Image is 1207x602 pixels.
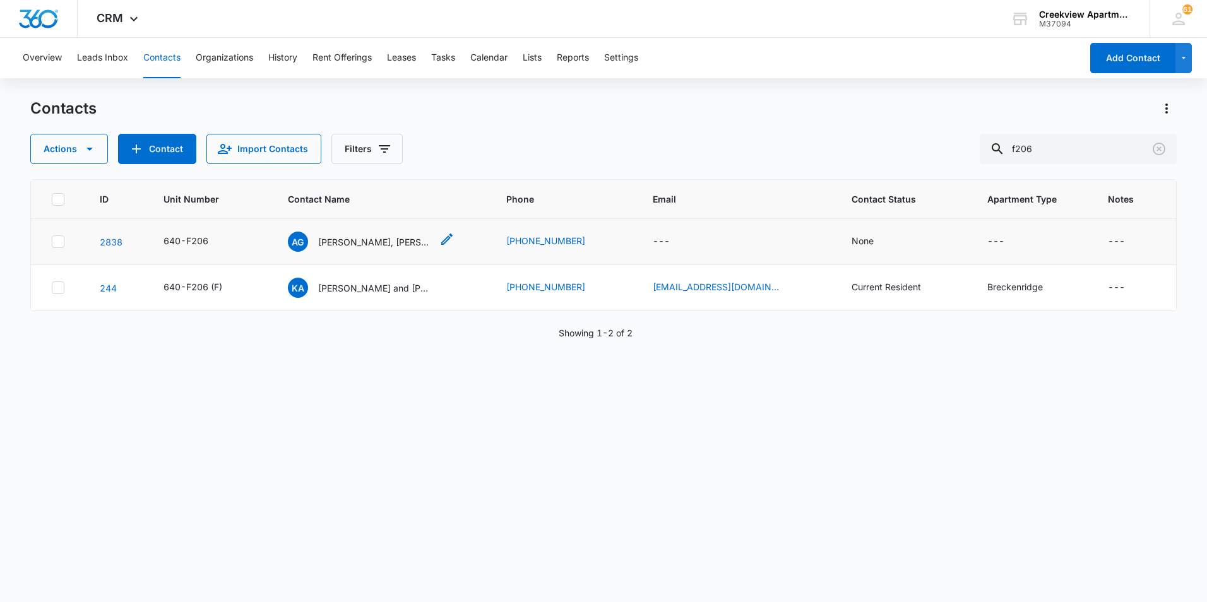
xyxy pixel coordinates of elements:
button: Organizations [196,38,253,78]
button: Import Contacts [206,134,321,164]
div: Apartment Type - Breckenridge - Select to Edit Field [987,280,1066,295]
div: Breckenridge [987,280,1043,293]
p: [PERSON_NAME], [PERSON_NAME], [PERSON_NAME] [318,235,432,249]
span: ID [100,192,115,206]
button: Calendar [470,38,508,78]
a: [PHONE_NUMBER] [506,280,585,293]
button: Filters [331,134,403,164]
button: Rent Offerings [312,38,372,78]
span: Notes [1108,192,1156,206]
button: Add Contact [1090,43,1175,73]
div: Current Resident [852,280,921,293]
a: [EMAIL_ADDRESS][DOMAIN_NAME] [653,280,779,293]
p: Showing 1-2 of 2 [559,326,633,339]
div: account name [1039,9,1131,20]
div: Contact Name - Kaci and Zachariah Kovall - Select to Edit Field [288,278,455,298]
span: 61 [1182,4,1192,15]
a: Navigate to contact details page for Kaci and Zachariah Kovall [100,283,117,293]
a: Navigate to contact details page for Anthony Gurrola, Britney Gurrola, Diego Hernandez [100,237,122,247]
div: Contact Status - None - Select to Edit Field [852,234,896,249]
button: Actions [1156,98,1177,119]
span: CRM [97,11,123,25]
span: Email [653,192,803,206]
div: --- [653,234,670,249]
button: Reports [557,38,589,78]
button: Add Contact [118,134,196,164]
span: Contact Status [852,192,939,206]
div: Phone - (775) 625-7547 - Select to Edit Field [506,280,608,295]
a: [PHONE_NUMBER] [506,234,585,247]
button: Leads Inbox [77,38,128,78]
div: 640-F206 (F) [164,280,222,293]
div: account id [1039,20,1131,28]
div: Phone - (970) 534-8554 - Select to Edit Field [506,234,608,249]
span: Phone [506,192,604,206]
button: Clear [1149,139,1169,159]
div: None [852,234,874,247]
div: Apartment Type - - Select to Edit Field [987,234,1027,249]
div: Contact Name - Anthony Gurrola, Britney Gurrola, Diego Hernandez - Select to Edit Field [288,232,455,252]
div: Email - kaci.kraft14@gmail.com - Select to Edit Field [653,280,802,295]
div: --- [1108,280,1125,295]
button: Contacts [143,38,181,78]
div: --- [1108,234,1125,249]
span: Ka [288,278,308,298]
div: Email - - Select to Edit Field [653,234,693,249]
div: Notes - - Select to Edit Field [1108,280,1148,295]
button: Settings [604,38,638,78]
button: Tasks [431,38,455,78]
div: Contact Status - Current Resident - Select to Edit Field [852,280,944,295]
p: [PERSON_NAME] and [PERSON_NAME] [318,281,432,295]
button: History [268,38,297,78]
div: Unit Number - 640-F206 (F) - Select to Edit Field [164,280,245,295]
span: AG [288,232,308,252]
div: Unit Number - 640-F206 - Select to Edit Field [164,234,231,249]
div: 640-F206 [164,234,208,247]
div: --- [987,234,1004,249]
button: Actions [30,134,108,164]
span: Contact Name [288,192,458,206]
div: Notes - - Select to Edit Field [1108,234,1148,249]
button: Overview [23,38,62,78]
h1: Contacts [30,99,97,118]
div: notifications count [1182,4,1192,15]
input: Search Contacts [980,134,1177,164]
span: Unit Number [164,192,257,206]
button: Lists [523,38,542,78]
button: Leases [387,38,416,78]
span: Apartment Type [987,192,1078,206]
